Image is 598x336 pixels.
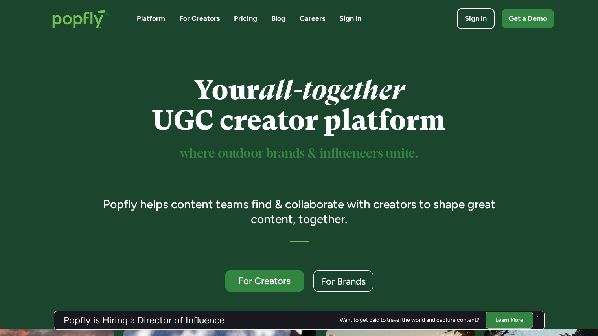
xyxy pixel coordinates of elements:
[259,74,404,106] em: all-together
[92,197,506,226] h3: Popfly helps content teams find & collaborate with creators to shape great content, together.
[137,14,165,24] a: Platform
[486,312,533,329] a: Learn More
[271,14,285,24] a: Blog
[300,14,325,24] a: Careers
[180,148,418,160] sup: where outdoor brands & influencers unite.
[92,75,506,136] h1: Your UGC creator platform
[321,276,366,286] div: For Brands
[64,316,224,325] h3: Popfly is Hiring a Director of Influence
[44,2,118,36] a: home
[339,14,361,24] a: Sign In
[225,270,304,292] a: For Creators
[234,14,257,24] a: Pricing
[502,9,554,28] a: Get a Demo
[457,8,495,29] a: Sign in
[232,276,297,286] div: For Creators
[179,14,220,24] a: For Creators
[340,317,479,323] div: Want to get paid to travel the world and capture content?
[509,14,547,24] div: Get a Demo
[465,14,487,24] div: Sign in
[313,270,373,292] a: For Brands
